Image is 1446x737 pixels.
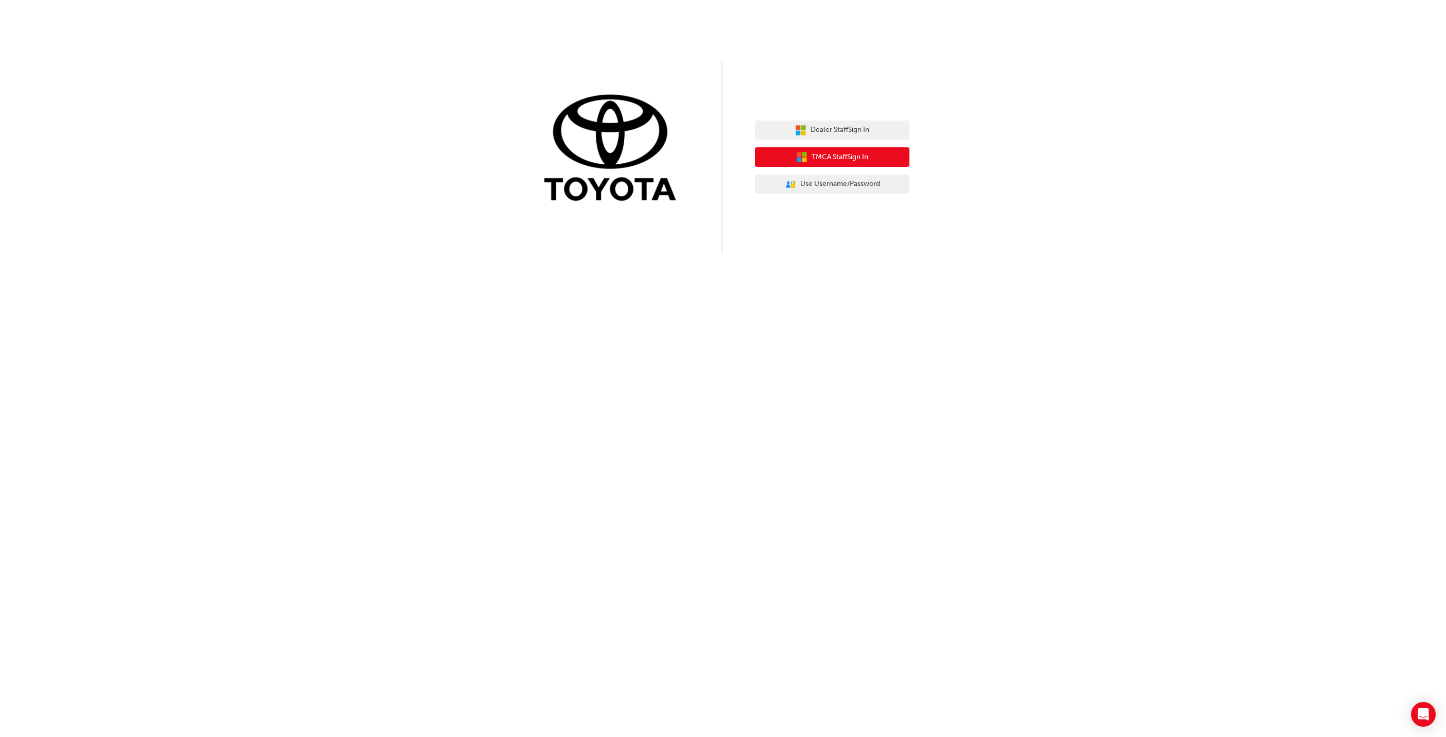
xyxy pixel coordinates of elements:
[1411,702,1436,727] div: Open Intercom Messenger
[755,121,909,140] button: Dealer StaffSign In
[812,151,868,163] span: TMCA Staff Sign In
[537,92,691,206] img: Trak
[755,147,909,167] button: TMCA StaffSign In
[800,178,880,190] span: Use Username/Password
[811,124,869,136] span: Dealer Staff Sign In
[755,175,909,194] button: Use Username/Password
